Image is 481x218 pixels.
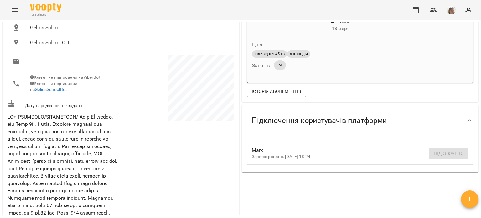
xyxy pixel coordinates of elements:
[35,87,67,92] a: GeliosSchoolBot
[274,62,286,68] span: 24
[252,88,301,95] span: Історія абонементів
[252,116,387,125] span: Підключення користувачів платформи
[252,61,272,70] h6: Заняття
[287,51,310,57] span: логопедія
[8,3,23,18] button: Menu
[30,13,61,17] span: For Business
[30,75,102,80] span: Клієнт не підписаний на ViberBot!
[30,39,229,46] span: Gelios School ОП
[6,98,121,110] div: Дату народження не задано
[464,7,471,13] span: UA
[247,86,306,97] button: Історія абонементів
[247,18,277,33] div: ШЧ+лого
[252,154,458,160] p: Зареєстровано: [DATE] 18:24
[242,104,478,137] div: Підключення користувачів платформи
[277,18,403,33] div: ШЧ+лого
[332,25,348,31] span: 13 вер -
[252,146,458,154] span: Mark
[247,18,403,78] button: ШЧ+лого13 вер- Цінаіндивід шч 45 хвлогопедіяЗаняття24
[447,6,456,14] img: 4795d6aa07af88b41cce17a01eea78aa.jpg
[462,4,473,16] button: UA
[252,51,287,57] span: індивід шч 45 хв
[30,81,77,92] span: Клієнт не підписаний на !
[30,24,229,31] span: Gelios School
[30,3,61,12] img: Voopty Logo
[252,40,263,49] h6: Ціна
